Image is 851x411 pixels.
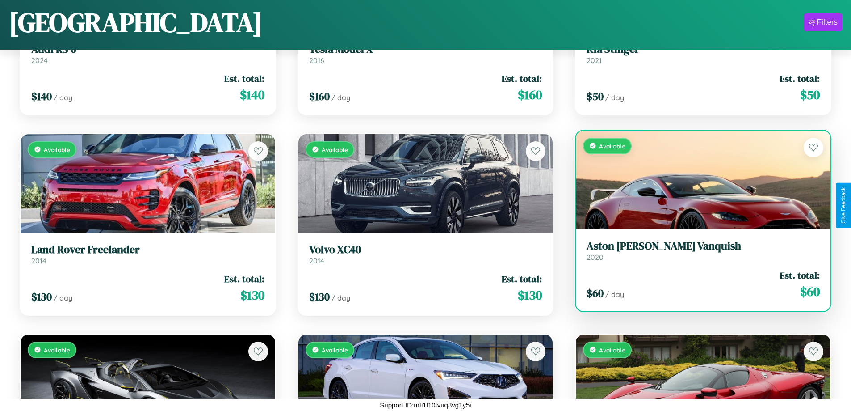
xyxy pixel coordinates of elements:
span: Est. total: [780,269,820,282]
span: / day [54,293,72,302]
span: $ 130 [309,289,330,304]
button: Filters [804,13,842,31]
h3: Volvo XC40 [309,243,542,256]
span: $ 130 [31,289,52,304]
span: 2014 [309,256,324,265]
h3: Audi RS 6 [31,43,264,56]
span: $ 130 [518,286,542,304]
span: 2024 [31,56,48,65]
span: $ 160 [309,89,330,104]
p: Support ID: mfi1l10fvuq8vg1y5i [380,399,471,411]
span: Est. total: [224,72,264,85]
span: / day [331,293,350,302]
a: Audi RS 62024 [31,43,264,65]
span: $ 140 [240,86,264,104]
span: Est. total: [502,272,542,285]
span: $ 160 [518,86,542,104]
a: Kia Stinger2021 [587,43,820,65]
span: 2016 [309,56,324,65]
span: $ 130 [240,286,264,304]
div: Filters [817,18,838,27]
h3: Kia Stinger [587,43,820,56]
span: 2021 [587,56,602,65]
span: Est. total: [224,272,264,285]
span: Available [44,146,70,153]
a: Land Rover Freelander2014 [31,243,264,265]
span: / day [605,290,624,299]
a: Volvo XC402014 [309,243,542,265]
span: $ 140 [31,89,52,104]
span: Available [44,346,70,354]
a: Aston [PERSON_NAME] Vanquish2020 [587,240,820,262]
span: $ 60 [587,286,604,301]
span: 2020 [587,253,604,262]
span: 2014 [31,256,46,265]
span: $ 50 [587,89,604,104]
span: Available [322,146,348,153]
span: / day [605,93,624,102]
span: Est. total: [502,72,542,85]
span: / day [54,93,72,102]
h1: [GEOGRAPHIC_DATA] [9,4,263,41]
h3: Land Rover Freelander [31,243,264,256]
span: Available [599,346,625,354]
span: Available [322,346,348,354]
span: $ 60 [800,283,820,301]
span: / day [331,93,350,102]
span: Available [599,142,625,150]
span: Est. total: [780,72,820,85]
h3: Aston [PERSON_NAME] Vanquish [587,240,820,253]
h3: Tesla Model X [309,43,542,56]
div: Give Feedback [840,187,847,224]
span: $ 50 [800,86,820,104]
a: Tesla Model X2016 [309,43,542,65]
